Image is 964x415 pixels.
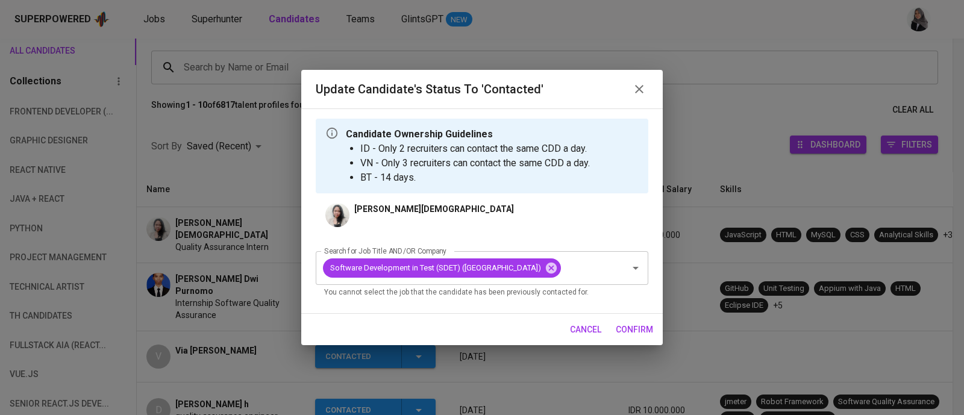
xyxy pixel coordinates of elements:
[360,170,590,185] li: BT - 14 days.
[346,127,590,142] p: Candidate Ownership Guidelines
[360,142,590,156] li: ID - Only 2 recruiters can contact the same CDD a day.
[316,80,543,99] h6: Update Candidate's Status to 'Contacted'
[325,203,349,227] img: e3992f63eacdd55b277646945db42215.jpg
[611,319,658,341] button: confirm
[616,322,653,337] span: confirm
[360,156,590,170] li: VN - Only 3 recruiters can contact the same CDD a day.
[565,319,606,341] button: cancel
[570,322,601,337] span: cancel
[323,262,548,273] span: Software Development in Test (SDET) ([GEOGRAPHIC_DATA])
[627,260,644,276] button: Open
[324,287,640,299] p: You cannot select the job that the candidate has been previously contacted for.
[354,203,514,215] p: [PERSON_NAME][DEMOGRAPHIC_DATA]
[323,258,561,278] div: Software Development in Test (SDET) ([GEOGRAPHIC_DATA])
